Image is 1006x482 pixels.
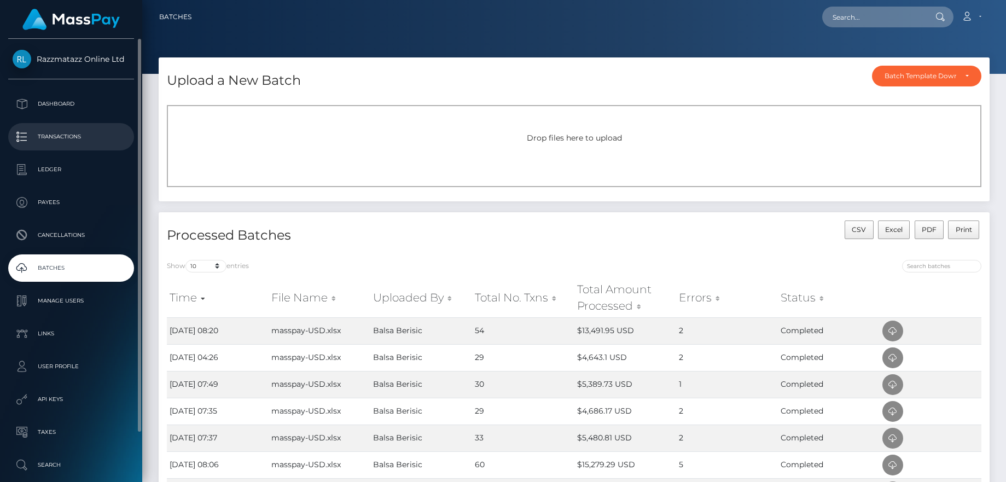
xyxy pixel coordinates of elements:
td: $4,643.1 USD [574,344,676,371]
td: Balsa Berisic [370,344,472,371]
a: User Profile [8,353,134,380]
td: Completed [778,451,880,478]
a: Search [8,451,134,479]
td: Completed [778,344,880,371]
td: 29 [472,344,574,371]
p: Payees [13,194,130,211]
td: 2 [676,317,778,344]
td: 1 [676,371,778,398]
td: 60 [472,451,574,478]
button: PDF [915,220,944,239]
td: 33 [472,425,574,451]
td: masspay-USD.xlsx [269,371,370,398]
p: Links [13,326,130,342]
a: Ledger [8,156,134,183]
button: CSV [845,220,874,239]
img: MassPay Logo [22,9,120,30]
a: API Keys [8,386,134,413]
td: $5,480.81 USD [574,425,676,451]
div: Batch Template Download [885,72,956,80]
a: Transactions [8,123,134,150]
button: Excel [878,220,910,239]
td: 2 [676,425,778,451]
a: Cancellations [8,222,134,249]
h4: Upload a New Batch [167,71,301,90]
td: Completed [778,317,880,344]
td: masspay-USD.xlsx [269,425,370,451]
td: $15,279.29 USD [574,451,676,478]
span: Drop files here to upload [527,133,622,143]
td: Completed [778,398,880,425]
td: Completed [778,371,880,398]
td: Balsa Berisic [370,398,472,425]
p: Batches [13,260,130,276]
th: Total Amount Processed: activate to sort column ascending [574,278,676,317]
th: Time: activate to sort column ascending [167,278,269,317]
td: Balsa Berisic [370,451,472,478]
span: Print [956,225,972,234]
td: [DATE] 07:49 [167,371,269,398]
td: 30 [472,371,574,398]
span: PDF [922,225,937,234]
td: [DATE] 04:26 [167,344,269,371]
h4: Processed Batches [167,226,566,245]
th: Status: activate to sort column ascending [778,278,880,317]
p: Taxes [13,424,130,440]
span: Excel [885,225,903,234]
p: Ledger [13,161,130,178]
td: masspay-USD.xlsx [269,317,370,344]
td: Completed [778,425,880,451]
td: masspay-USD.xlsx [269,451,370,478]
td: $4,686.17 USD [574,398,676,425]
td: masspay-USD.xlsx [269,344,370,371]
th: Uploaded By: activate to sort column ascending [370,278,472,317]
span: Razzmatazz Online Ltd [8,54,134,64]
p: User Profile [13,358,130,375]
th: Total No. Txns: activate to sort column ascending [472,278,574,317]
label: Show entries [167,260,249,272]
td: 54 [472,317,574,344]
a: Links [8,320,134,347]
td: [DATE] 08:20 [167,317,269,344]
a: Manage Users [8,287,134,315]
td: Balsa Berisic [370,371,472,398]
a: Taxes [8,419,134,446]
input: Search batches [902,260,981,272]
a: Payees [8,189,134,216]
td: [DATE] 07:35 [167,398,269,425]
td: Balsa Berisic [370,425,472,451]
td: [DATE] 07:37 [167,425,269,451]
button: Batch Template Download [872,66,981,86]
td: 2 [676,344,778,371]
td: 5 [676,451,778,478]
td: Balsa Berisic [370,317,472,344]
p: Cancellations [13,227,130,243]
p: Transactions [13,129,130,145]
td: masspay-USD.xlsx [269,398,370,425]
p: Manage Users [13,293,130,309]
button: Print [948,220,979,239]
a: Dashboard [8,90,134,118]
p: Search [13,457,130,473]
input: Search... [822,7,925,27]
td: [DATE] 08:06 [167,451,269,478]
td: 2 [676,398,778,425]
a: Batches [159,5,191,28]
p: Dashboard [13,96,130,112]
img: Razzmatazz Online Ltd [13,50,31,68]
p: API Keys [13,391,130,408]
select: Showentries [185,260,226,272]
a: Batches [8,254,134,282]
td: $13,491.95 USD [574,317,676,344]
th: Errors: activate to sort column ascending [676,278,778,317]
th: File Name: activate to sort column ascending [269,278,370,317]
td: $5,389.73 USD [574,371,676,398]
span: CSV [852,225,866,234]
td: 29 [472,398,574,425]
